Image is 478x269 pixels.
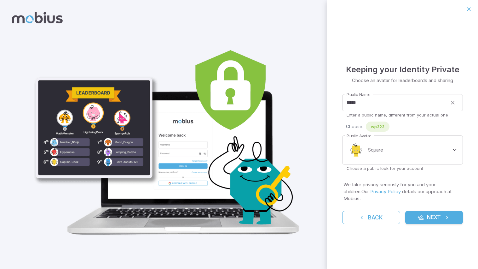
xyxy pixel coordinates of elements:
button: clear [447,97,458,108]
label: Public Name [347,92,370,98]
label: Public Avatar [347,133,371,139]
span: wp323 [366,123,389,130]
img: parent_3-illustration [31,27,306,241]
p: Square [368,146,383,153]
p: Choose a public look for your account [347,165,458,171]
div: wp323 [366,122,389,132]
button: Back [342,211,400,224]
div: Choose: [346,122,463,132]
a: Privacy Policy [370,188,401,194]
img: square.svg [347,140,366,159]
p: Choose an avatar for leaderboards and sharing [352,77,453,84]
h4: Keeping your Identity Private [346,63,459,76]
button: Next [405,211,463,224]
p: Enter a public name, different from your actual one [347,112,458,118]
p: We take privacy seriously for you and your children. Our details our approach at Mobius. [343,181,462,202]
